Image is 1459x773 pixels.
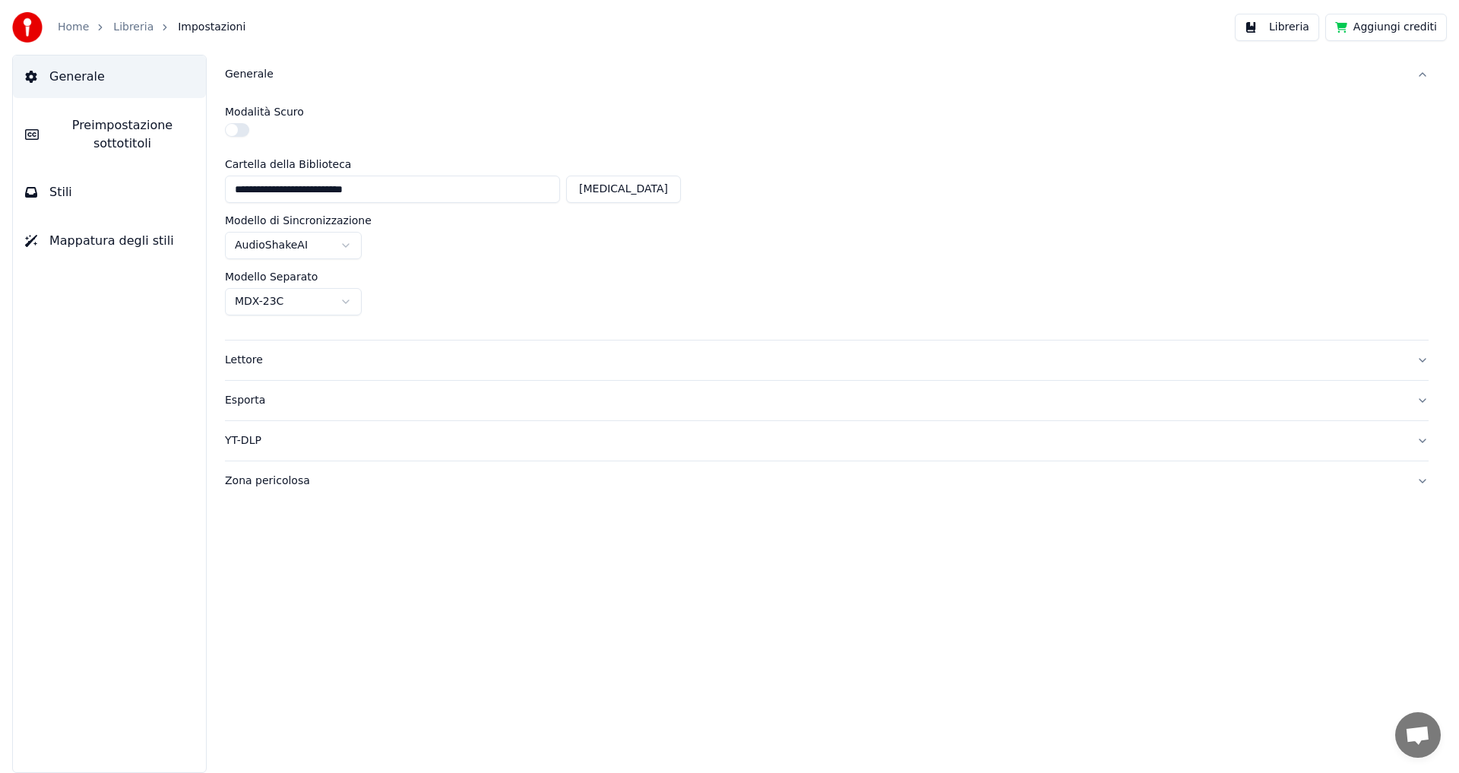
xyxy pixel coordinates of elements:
button: Aggiungi crediti [1325,14,1447,41]
button: Mappatura degli stili [13,220,206,262]
div: Aprire la chat [1395,712,1441,758]
button: [MEDICAL_DATA] [566,176,681,203]
button: Preimpostazione sottotitoli [13,104,206,165]
button: Zona pericolosa [225,461,1429,501]
button: Generale [13,55,206,98]
span: Mappatura degli stili [49,232,174,250]
span: Stili [49,183,72,201]
a: Libreria [113,20,153,35]
div: Zona pericolosa [225,474,1404,489]
label: Cartella della Biblioteca [225,159,681,169]
div: Esporta [225,393,1404,408]
span: Preimpostazione sottotitoli [51,116,194,153]
div: Generale [225,94,1429,340]
span: Generale [49,68,105,86]
div: Generale [225,67,1404,82]
a: Home [58,20,89,35]
div: YT-DLP [225,433,1404,448]
label: Modello Separato [225,271,318,282]
div: Lettore [225,353,1404,368]
button: Stili [13,171,206,214]
nav: breadcrumb [58,20,245,35]
label: Modalità Scuro [225,106,304,117]
span: Impostazioni [178,20,245,35]
button: YT-DLP [225,421,1429,461]
button: Generale [225,55,1429,94]
img: youka [12,12,43,43]
button: Libreria [1235,14,1319,41]
button: Esporta [225,381,1429,420]
button: Lettore [225,341,1429,380]
label: Modello di Sincronizzazione [225,215,372,226]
